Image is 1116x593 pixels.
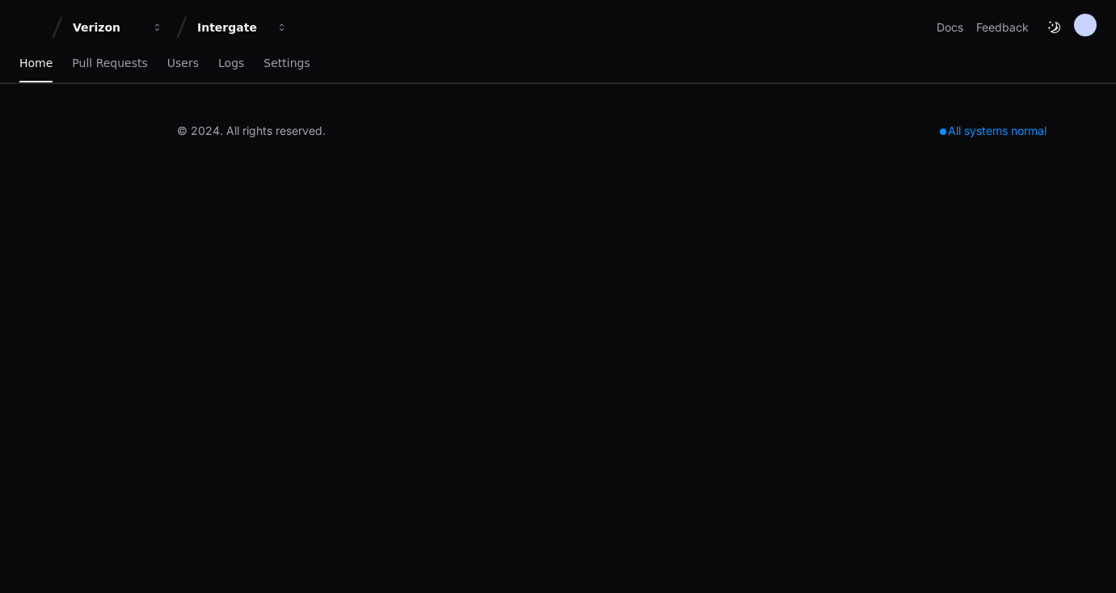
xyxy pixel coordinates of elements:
[167,45,199,82] a: Users
[19,58,53,68] span: Home
[19,45,53,82] a: Home
[191,13,294,42] button: Intergate
[72,58,147,68] span: Pull Requests
[218,58,244,68] span: Logs
[263,45,310,82] a: Settings
[937,19,963,36] a: Docs
[930,120,1056,142] div: All systems normal
[976,19,1029,36] button: Feedback
[72,45,147,82] a: Pull Requests
[218,45,244,82] a: Logs
[177,123,326,139] div: © 2024. All rights reserved.
[66,13,170,42] button: Verizon
[197,19,267,36] div: Intergate
[167,58,199,68] span: Users
[263,58,310,68] span: Settings
[73,19,142,36] div: Verizon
